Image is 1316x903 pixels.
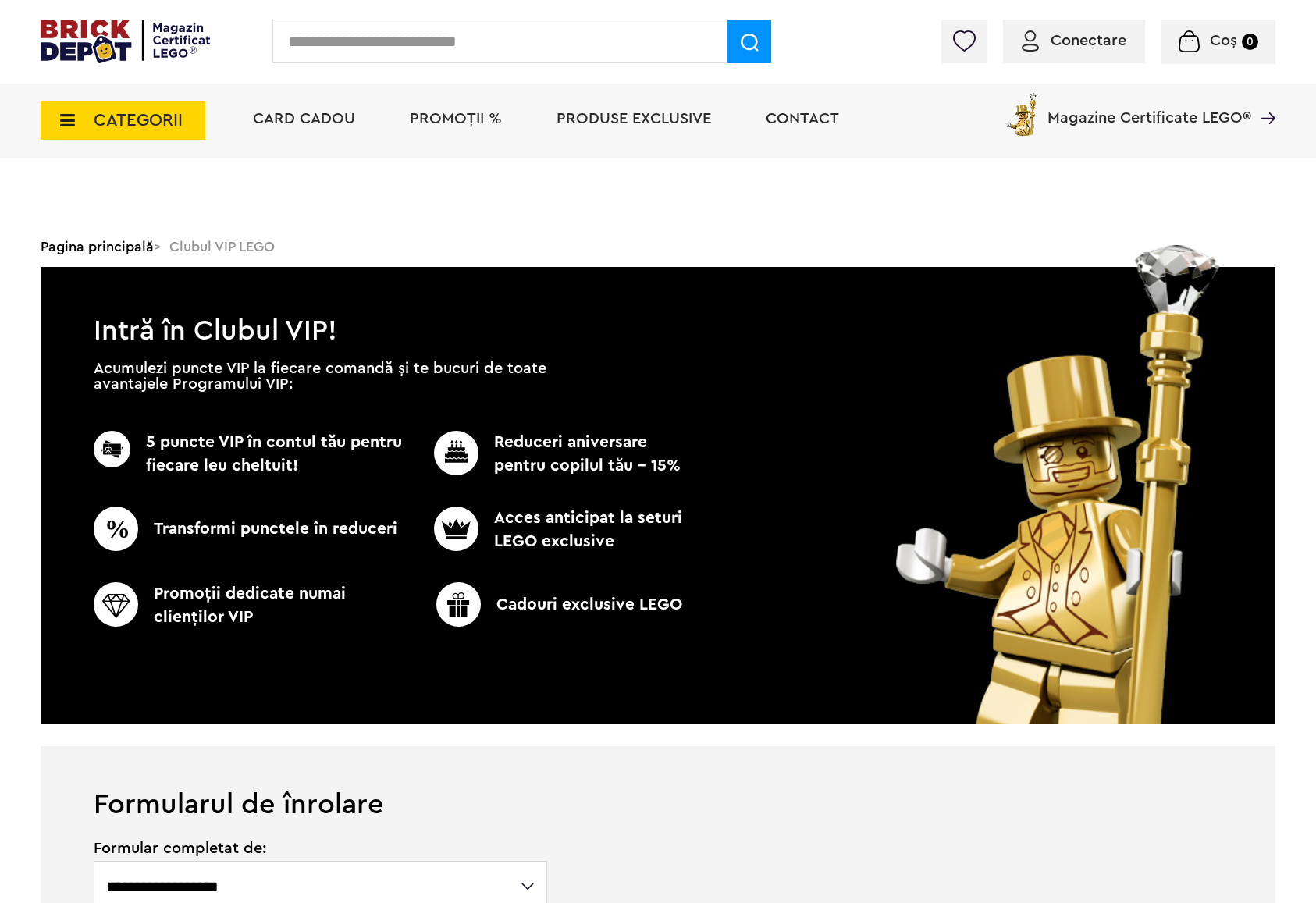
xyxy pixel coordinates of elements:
[1022,33,1126,48] a: Conectare
[94,582,138,627] img: CC_BD_Green_chek_mark
[1047,90,1251,126] span: Magazine Certificate LEGO®
[766,111,839,126] a: Contact
[1251,90,1275,105] a: Magazine Certificate LEGO®
[408,507,688,553] p: Acces anticipat la seturi LEGO exclusive
[408,431,688,478] p: Reduceri aniversare pentru copilul tău - 15%
[94,841,549,856] span: Formular completat de:
[874,245,1243,724] img: vip_page_image
[402,582,717,627] p: Cadouri exclusive LEGO
[41,226,1275,267] div: > Clubul VIP LEGO
[434,507,478,551] img: CC_BD_Green_chek_mark
[253,111,355,126] a: Card Cadou
[410,111,502,126] a: PROMOȚII %
[1051,33,1126,48] span: Conectare
[94,112,183,129] span: CATEGORII
[41,746,1275,819] h1: Formularul de înrolare
[434,431,478,475] img: CC_BD_Green_chek_mark
[94,582,408,629] p: Promoţii dedicate numai clienţilor VIP
[41,240,154,254] a: Pagina principală
[94,431,408,478] p: 5 puncte VIP în contul tău pentru fiecare leu cheltuit!
[94,431,130,467] img: CC_BD_Green_chek_mark
[1210,33,1237,48] span: Coș
[94,507,138,551] img: CC_BD_Green_chek_mark
[94,361,546,392] p: Acumulezi puncte VIP la fiecare comandă și te bucuri de toate avantajele Programului VIP:
[1242,34,1258,50] small: 0
[557,111,711,126] a: Produse exclusive
[41,267,1275,339] h1: Intră în Clubul VIP!
[436,582,481,627] img: CC_BD_Green_chek_mark
[94,507,408,551] p: Transformi punctele în reduceri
